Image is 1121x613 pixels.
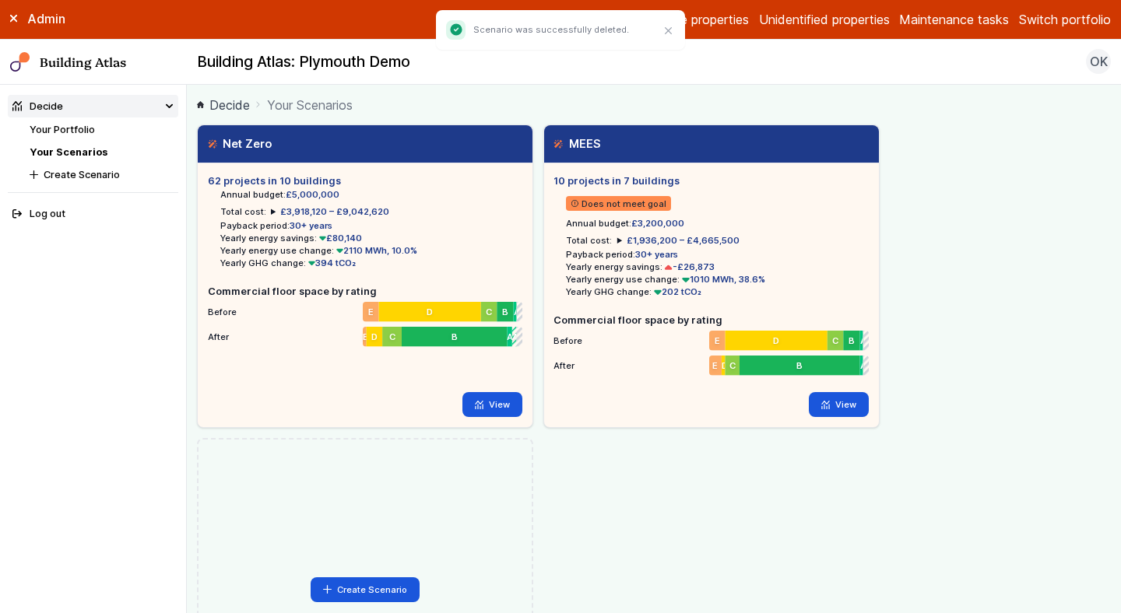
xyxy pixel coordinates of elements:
span: 30+ years [290,220,332,231]
h5: Commercial floor space by rating [208,284,522,299]
li: Payback period: [566,248,868,261]
span: 394 tCO₂ [306,257,357,268]
span: 30+ years [635,249,678,260]
span: Does not meet goal [566,196,671,211]
span: £3,200,000 [631,218,684,229]
span: E [363,331,367,343]
span: OK [1090,52,1108,71]
li: Annual budget: [566,217,868,229]
span: £1,936,200 – £4,665,500 [627,235,740,246]
span: £3,918,120 – £9,042,620 [280,206,389,217]
span: C [486,306,492,318]
a: Your Scenarios [30,146,107,158]
h6: Total cost: [220,205,266,218]
li: Yearly GHG change: [566,285,868,298]
span: E [712,359,718,372]
h3: MEES [553,135,600,152]
span: -£26,873 [662,261,715,272]
li: After [208,324,522,344]
summary: Decide [8,95,179,117]
a: View [462,392,522,417]
h2: Building Atlas: Plymouth Demo [197,52,410,72]
button: Create Scenario [311,577,420,602]
img: main-0bbd2752.svg [10,52,30,72]
li: Annual budget: [220,188,522,201]
li: Yearly GHG change: [220,257,522,269]
span: A+ [512,331,517,343]
li: Yearly energy savings: [220,232,522,244]
li: Yearly energy savings: [566,261,868,273]
span: 202 tCO₂ [652,286,701,297]
p: Scenario was successfully deleted. [473,23,629,36]
span: E [368,306,374,318]
span: 2110 MWh, 10.0% [334,245,418,256]
span: £5,000,000 [286,189,339,200]
a: Unidentified properties [759,10,890,29]
h5: Commercial floor space by rating [553,313,868,328]
h6: Total cost: [566,234,612,247]
summary: £1,936,200 – £4,665,500 [617,234,740,247]
span: E [715,335,720,347]
span: C [729,359,736,372]
span: A [514,306,517,318]
li: Before [208,299,522,319]
a: View [809,392,869,417]
div: Decide [12,99,63,114]
button: Create Scenario [25,163,178,186]
li: Yearly energy use change: [220,244,522,257]
button: Switch portfolio [1019,10,1111,29]
h3: Net Zero [208,135,272,152]
span: Your Scenarios [267,96,353,114]
h5: 10 projects in 7 buildings [553,173,868,188]
li: Payback period: [220,219,522,232]
summary: £3,918,120 – £9,042,620 [271,205,389,218]
span: D [371,331,378,343]
span: B [796,359,803,372]
li: Yearly energy use change: [566,273,868,285]
span: D [722,359,726,372]
li: Before [553,328,868,348]
h5: 62 projects in 10 buildings [208,173,522,188]
a: Decide [197,96,250,114]
button: Close [659,21,679,41]
span: A [859,359,863,372]
li: After [553,352,868,373]
span: C [832,335,838,347]
button: Log out [8,203,179,226]
span: A [859,335,863,347]
span: A [507,331,511,343]
span: B [452,331,458,343]
span: 1010 MWh, 38.6% [680,274,765,285]
button: OK [1086,49,1111,74]
span: B [502,306,508,318]
span: D [427,306,433,318]
span: B [849,335,855,347]
a: Your Portfolio [30,124,95,135]
span: C [389,331,395,343]
span: £80,140 [317,233,363,243]
a: Maintenance tasks [899,10,1009,29]
span: D [773,335,779,347]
